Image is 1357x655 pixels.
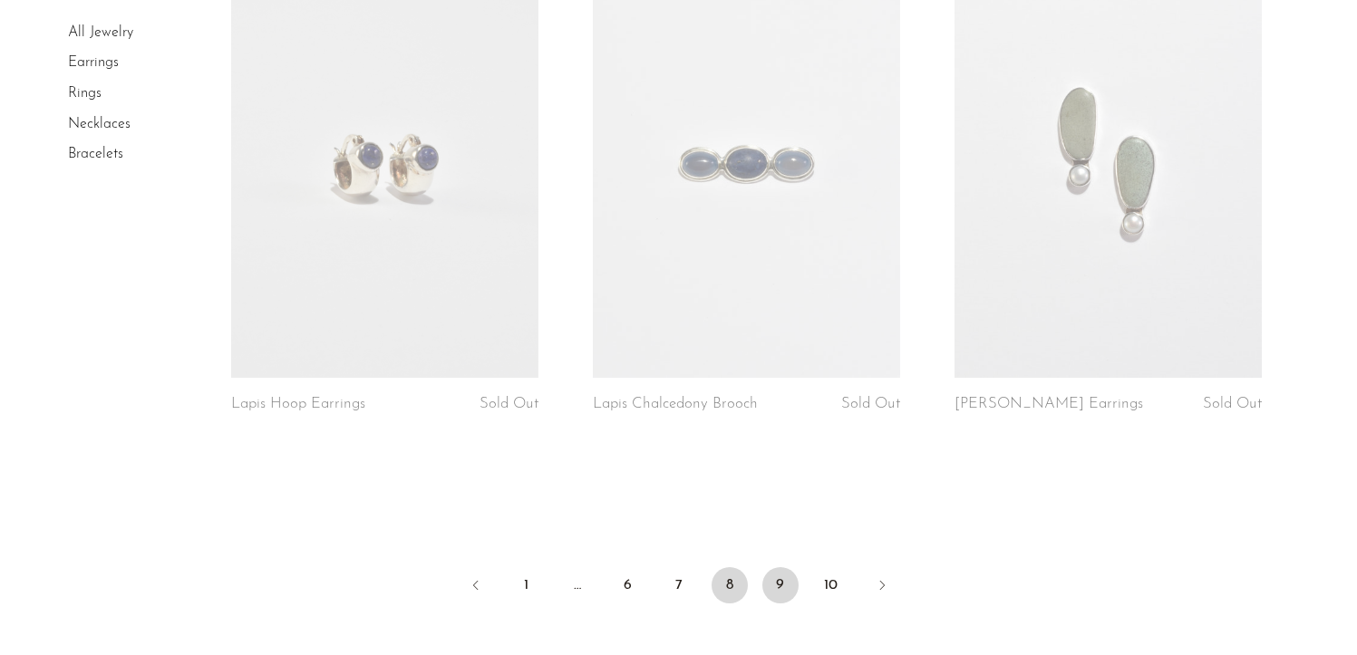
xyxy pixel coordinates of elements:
[1203,396,1262,411] span: Sold Out
[68,25,133,40] a: All Jewelry
[841,396,900,411] span: Sold Out
[231,396,365,412] a: Lapis Hoop Earrings
[480,396,538,411] span: Sold Out
[955,396,1143,412] a: [PERSON_NAME] Earrings
[864,567,900,607] a: Next
[68,147,123,161] a: Bracelets
[68,56,119,71] a: Earrings
[509,567,545,603] a: 1
[813,567,849,603] a: 10
[610,567,646,603] a: 6
[559,567,596,603] span: …
[458,567,494,607] a: Previous
[712,567,748,603] span: 8
[661,567,697,603] a: 7
[68,117,131,131] a: Necklaces
[593,396,758,412] a: Lapis Chalcedony Brooch
[68,86,102,101] a: Rings
[762,567,799,603] a: 9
